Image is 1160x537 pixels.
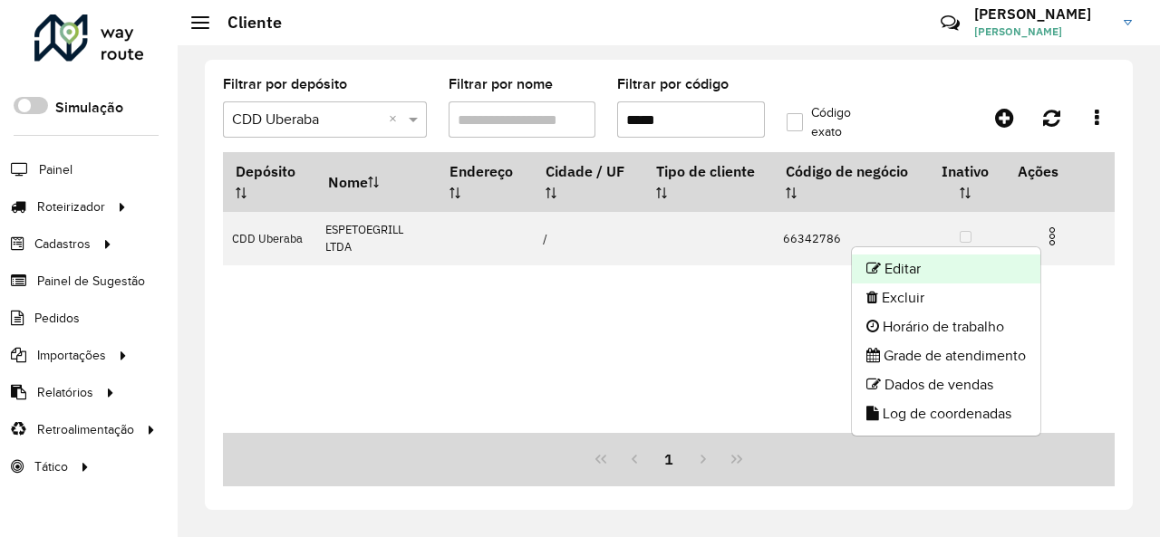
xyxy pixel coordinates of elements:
[223,152,315,212] th: Depósito
[773,212,925,265] td: 66342786
[643,152,773,212] th: Tipo de cliente
[533,152,643,212] th: Cidade / UF
[652,442,686,476] button: 1
[34,309,80,328] span: Pedidos
[852,341,1040,370] li: Grade de atendimento
[315,152,437,212] th: Nome
[55,97,123,119] label: Simulação
[1005,152,1114,190] th: Ações
[389,109,404,130] span: Clear all
[449,73,553,95] label: Filtrar por nome
[39,160,72,179] span: Painel
[787,103,877,141] label: Código exato
[852,370,1040,399] li: Dados de vendas
[315,212,437,265] td: ESPETOEGRILL LTDA
[931,4,970,43] a: Contato Rápido
[852,283,1040,312] li: Excluir
[37,197,105,216] span: Roteirizador
[209,13,282,33] h2: Cliente
[974,24,1110,40] span: [PERSON_NAME]
[223,212,315,265] td: CDD Uberaba
[773,152,925,212] th: Código de negócio
[437,152,533,212] th: Endereço
[974,5,1110,23] h3: [PERSON_NAME]
[617,73,729,95] label: Filtrar por código
[533,212,643,265] td: /
[223,73,347,95] label: Filtrar por depósito
[852,254,1040,283] li: Editar
[34,235,91,254] span: Cadastros
[852,399,1040,428] li: Log de coordenadas
[852,312,1040,341] li: Horário de trabalho
[37,272,145,291] span: Painel de Sugestão
[37,420,134,439] span: Retroalimentação
[34,457,68,476] span: Tático
[37,383,93,402] span: Relatórios
[925,152,1006,212] th: Inativo
[37,346,106,365] span: Importações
